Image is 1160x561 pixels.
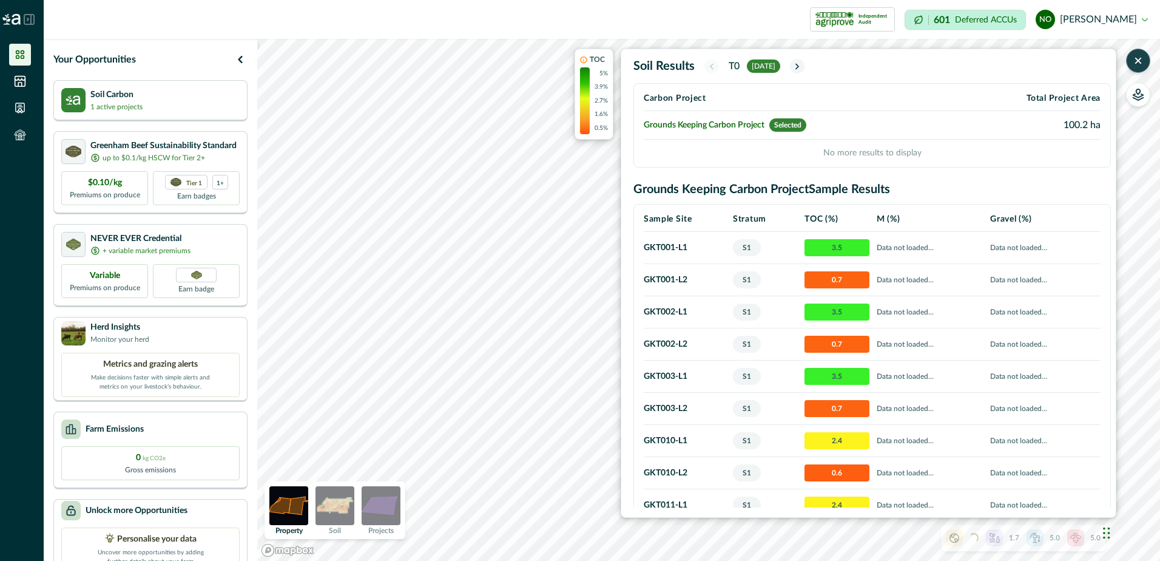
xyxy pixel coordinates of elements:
span: 3.5 [804,239,869,256]
p: Data not loaded... [990,274,1097,286]
span: 0.7 [804,400,869,417]
p: Data not loaded... [990,306,1097,318]
td: GKT003 - L1 [644,361,729,393]
img: certification logo [170,178,181,186]
td: Grounds Keeping Carbon Project [644,111,958,140]
th: Carbon Project [644,86,958,111]
p: Data not loaded... [877,370,983,382]
img: soil preview [315,486,354,525]
p: Data not loaded... [877,338,983,350]
p: Soil Carbon [90,89,143,101]
span: S1 [733,497,761,514]
span: 2.4 [804,497,869,514]
th: M (%) [873,207,987,232]
iframe: Chat Widget [1099,503,1160,561]
p: Herd Insights [90,321,149,334]
p: 5% [599,69,608,78]
td: GKT003 - L2 [644,393,729,425]
img: certification logo [815,10,854,29]
span: 0.7 [804,336,869,353]
th: Stratum [729,207,801,232]
span: [DATE] [747,59,780,73]
p: NEVER EVER Credential [90,233,191,245]
p: Variable [90,270,120,282]
img: Greenham NEVER EVER certification badge [191,271,202,280]
span: S1 [733,336,761,353]
p: Premiums on produce [70,282,140,293]
th: Gravel (%) [986,207,1101,232]
p: 0 [136,452,166,464]
span: S1 [733,239,761,256]
p: Data not loaded... [990,403,1097,415]
h2: Grounds Keeping Carbon Project Sample Results [633,182,1111,197]
p: Make decisions faster with simple alerts and metrics on your livestock’s behaviour. [90,371,211,392]
td: GKT010 - L1 [644,425,729,457]
img: certification logo [66,146,81,158]
p: Data not loaded... [990,242,1097,254]
p: 1.6% [595,110,608,119]
p: No more results to display [644,140,1101,160]
td: GKT001 - L2 [644,264,729,296]
p: Data not loaded... [877,435,983,447]
p: Data not loaded... [877,467,983,479]
p: Earn badges [177,189,216,202]
div: more credentials avaialble [212,175,228,189]
p: Data not loaded... [877,274,983,286]
p: Data not loaded... [990,499,1097,511]
img: certification logo [66,239,81,251]
span: S1 [733,304,761,321]
p: Deferred ACCUs [955,15,1017,24]
div: Drag [1103,515,1110,551]
p: Farm Emissions [86,423,144,436]
th: Sample Site [644,207,729,232]
p: Metrics and grazing alerts [103,358,198,371]
td: 100.2 ha [958,111,1101,140]
p: 1+ [217,178,224,186]
h2: Soil Results [633,59,695,73]
p: 3.9% [595,83,608,92]
p: Unlock more Opportunities [86,505,187,517]
th: TOC (%) [801,207,872,232]
span: 2.4 [804,432,869,449]
p: 5.0 [1050,532,1060,543]
p: Monitor your herd [90,334,149,345]
span: S1 [733,368,761,385]
img: Logo [2,14,21,25]
p: up to $0.1/kg HSCW for Tier 2+ [103,152,205,163]
p: 2.7% [595,97,608,106]
td: GKT001 - L1 [644,232,729,264]
p: Premiums on produce [70,189,140,200]
span: S1 [733,432,761,449]
p: Personalise your data [117,533,197,546]
span: S1 [733,271,761,288]
a: Mapbox logo [261,543,314,557]
p: Tier 1 [186,178,202,186]
p: Soil [329,527,341,534]
p: Gross emissions [125,464,176,475]
p: 1 active projects [90,101,143,112]
p: Property [275,527,303,534]
p: Data not loaded... [990,467,1097,479]
span: S1 [733,464,761,481]
p: Data not loaded... [990,370,1097,382]
img: property preview [269,486,308,525]
p: Your Opportunities [53,52,136,67]
p: Independent Audit [858,13,889,25]
td: GKT002 - L2 [644,328,729,361]
p: Data not loaded... [877,499,983,511]
p: + variable market premiums [103,245,191,256]
span: kg CO2e [143,455,166,461]
button: niels olsen[PERSON_NAME] [1036,5,1148,34]
p: 5.0 [1090,532,1101,543]
span: S1 [733,400,761,417]
p: Data not loaded... [990,338,1097,350]
p: Data not loaded... [877,242,983,254]
p: Data not loaded... [990,435,1097,447]
img: projects preview [362,486,400,525]
span: 0.7 [804,271,869,288]
td: GKT002 - L1 [644,296,729,328]
span: 3.5 [804,304,869,321]
span: 3.5 [804,368,869,385]
p: Greenham Beef Sustainability Standard [90,140,237,152]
